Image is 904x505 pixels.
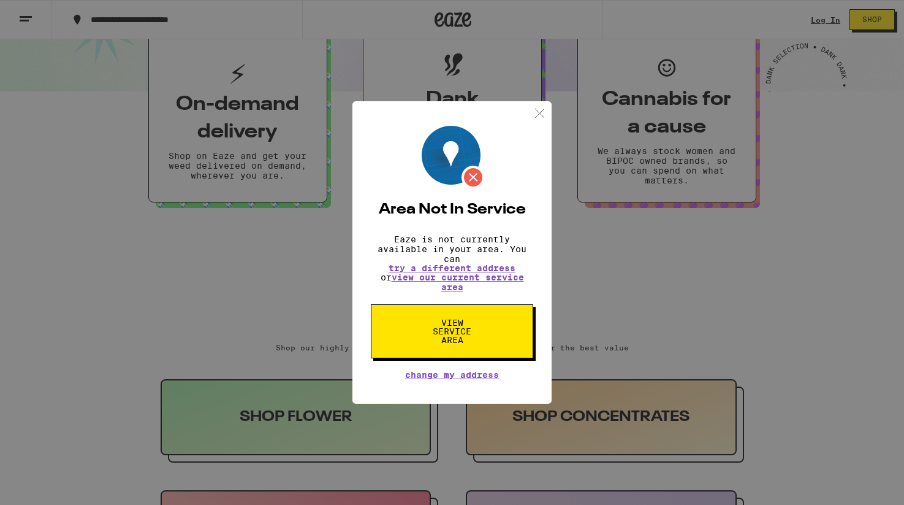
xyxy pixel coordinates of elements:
img: Location [422,126,485,189]
span: Hi. Need any help? [7,9,88,18]
button: try a different address [389,264,515,272]
button: View Service Area [371,304,533,358]
button: Change My Address [405,371,499,379]
span: View Service Area [420,318,484,344]
a: view our current service area [392,272,524,292]
p: Eaze is not currently available in your area. You can or [371,234,533,292]
a: View Service Area [371,318,533,328]
img: close.svg [532,106,547,121]
h2: Area Not In Service [371,202,533,217]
